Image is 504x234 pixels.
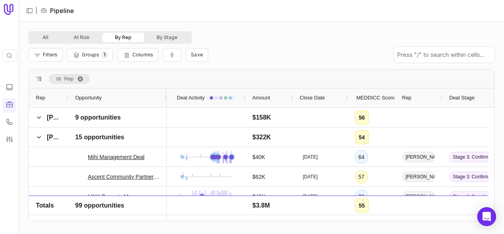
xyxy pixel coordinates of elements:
time: [DATE] [303,174,318,180]
span: Stage 4: Negotiation [449,191,494,202]
button: Expand sidebar [24,5,35,17]
span: Rep. Press ENTER to sort. Press DELETE to remove [49,74,89,84]
span: $322K [252,133,271,142]
span: MEDDICC Score [356,93,395,103]
span: Columns [132,52,153,58]
a: Ascent Community Partners - New Deal [88,172,159,182]
button: At Risk [61,33,102,42]
span: $158K [252,113,271,122]
time: [DATE] [303,213,318,219]
a: Mihi Management Deal [88,152,145,162]
span: Rep [36,93,45,103]
time: [DATE] [303,193,318,200]
div: Row Groups [49,74,89,84]
li: Pipeline [41,6,74,15]
span: 1 [101,51,108,58]
button: By Rep [102,33,144,42]
button: Collapse all rows [163,48,181,62]
span: [PERSON_NAME] [47,134,100,140]
a: Timberline District Consulting - New Deal [88,212,159,221]
span: Groups [82,52,99,58]
span: Rep [64,74,74,84]
div: 64 [358,152,365,162]
div: 49 [358,212,365,221]
div: 56 [359,113,365,122]
span: Stage 3: Confirmation [449,152,494,162]
span: Deal Activity [177,93,205,103]
span: $20K [252,212,265,221]
input: Press "/" to search within cells... [394,47,495,63]
span: $40K [252,152,265,162]
span: Filters [43,52,57,58]
div: 57 [358,172,365,182]
button: Create a new saved view [186,48,208,62]
span: | [35,6,37,15]
button: Filter Pipeline [28,48,63,62]
div: 76 [358,192,365,201]
span: [PERSON_NAME] [402,211,435,221]
span: 15 opportunities [75,133,124,142]
span: Stage 3: Confirmation [449,211,494,221]
span: [PERSON_NAME] [402,191,435,202]
button: Columns [118,48,158,62]
div: Open Intercom Messenger [477,207,496,226]
span: Deal Stage [449,93,474,103]
span: $62K [252,172,265,182]
span: Rep [402,93,411,103]
span: [PERSON_NAME] [47,114,100,121]
span: Close Date [300,93,325,103]
time: [DATE] [303,154,318,160]
div: 54 [359,133,365,142]
div: MEDDICC Score [355,88,388,107]
span: [PERSON_NAME] [402,152,435,162]
span: Opportunity [75,93,102,103]
button: Group Pipeline [67,48,113,62]
button: All [30,33,61,42]
a: LINK Property Management - New Deal [88,192,159,201]
span: Amount [252,93,270,103]
span: 9 opportunities [75,113,121,122]
span: Save [191,52,203,58]
span: [PERSON_NAME] [402,172,435,182]
button: By Stage [144,33,190,42]
span: $45K [252,192,265,201]
span: Stage 3: Confirmation [449,172,494,182]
